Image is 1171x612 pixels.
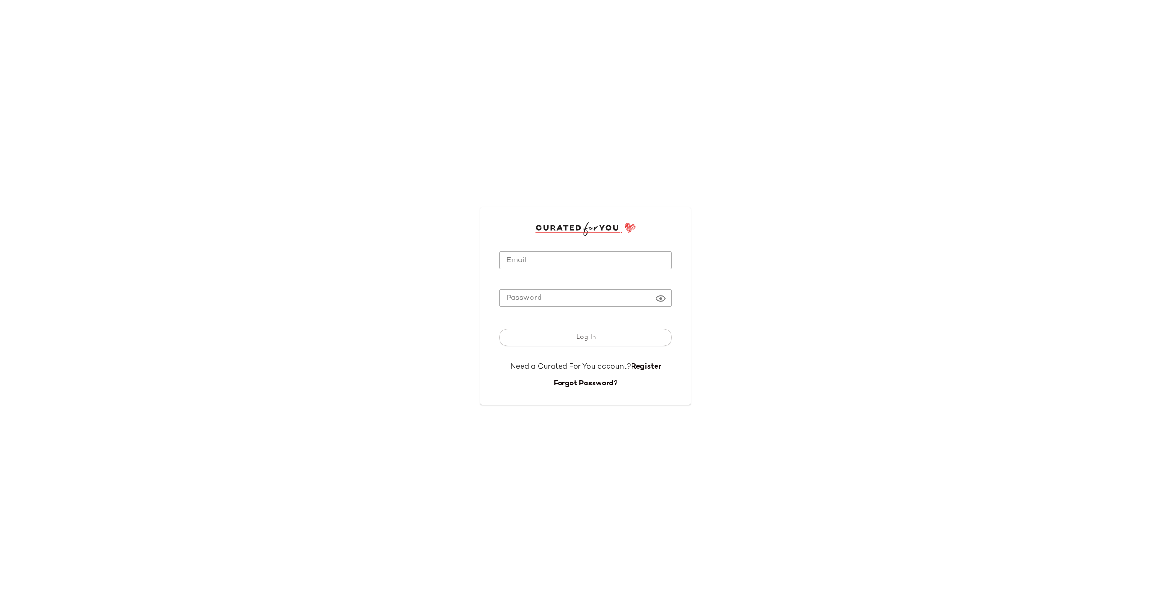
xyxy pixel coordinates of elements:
[510,363,631,371] span: Need a Curated For You account?
[535,222,636,236] img: cfy_login_logo.DGdB1djN.svg
[499,329,672,346] button: Log In
[554,380,617,388] a: Forgot Password?
[631,363,661,371] a: Register
[575,334,595,341] span: Log In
